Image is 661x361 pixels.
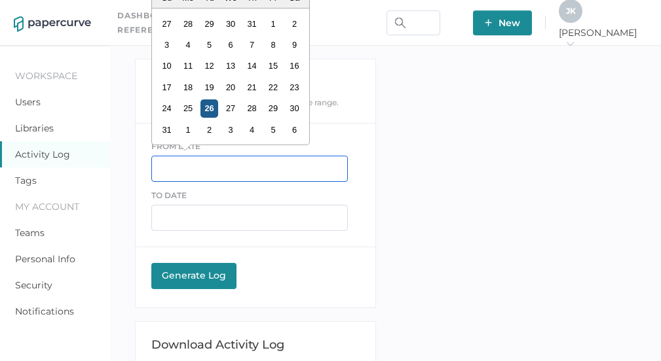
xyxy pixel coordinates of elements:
div: Choose Thursday, September 4th, 2025 [243,121,261,139]
div: Choose Friday, August 22nd, 2025 [265,78,282,96]
div: Choose Monday, August 4th, 2025 [179,36,197,54]
div: Choose Thursday, August 28th, 2025 [243,99,261,117]
a: Notifications [15,305,74,317]
button: New [473,10,532,35]
button: Generate Log [151,263,236,289]
a: Personal Info [15,253,75,265]
a: Dashboard [117,9,177,23]
div: Choose Thursday, August 7th, 2025 [243,36,261,54]
div: Choose Monday, August 11th, 2025 [179,57,197,75]
div: Choose Thursday, July 31st, 2025 [243,15,261,33]
a: Tags [15,175,37,186]
a: Libraries [15,122,54,134]
div: Choose Friday, August 29th, 2025 [265,99,282,117]
img: papercurve-logo-colour.7244d18c.svg [14,16,91,32]
img: plus-white.e19ec114.svg [485,19,492,26]
span: [PERSON_NAME] [559,27,647,50]
span: TO DATE [151,190,187,200]
img: search.bf03fe8b.svg [395,18,406,28]
div: Choose Sunday, July 27th, 2025 [158,15,176,33]
div: Choose Wednesday, August 20th, 2025 [222,78,240,96]
div: Choose Sunday, August 3rd, 2025 [158,36,176,54]
div: Choose Friday, August 1st, 2025 [265,15,282,33]
a: Security [15,279,52,291]
div: Choose Saturday, August 30th, 2025 [286,99,303,117]
a: Teams [15,227,45,239]
div: Choose Tuesday, September 2nd, 2025 [200,121,218,139]
input: Search Workspace [387,10,440,35]
div: Choose Tuesday, August 26th, 2025 [200,99,218,117]
i: arrow_right [565,39,575,48]
div: Choose Tuesday, August 19th, 2025 [200,78,218,96]
div: Choose Monday, August 25th, 2025 [179,99,197,117]
div: Download Activity Log [151,337,359,352]
div: Choose Sunday, August 24th, 2025 [158,99,176,117]
span: J K [566,6,576,16]
div: Choose Friday, August 8th, 2025 [265,36,282,54]
div: Choose Friday, September 5th, 2025 [265,121,282,139]
div: Choose Wednesday, August 13th, 2025 [222,57,240,75]
div: Choose Monday, September 1st, 2025 [179,121,197,139]
div: Choose Saturday, August 23rd, 2025 [286,78,303,96]
div: Choose Tuesday, August 12th, 2025 [200,57,218,75]
div: Choose Sunday, August 10th, 2025 [158,57,176,75]
div: Choose Saturday, August 2nd, 2025 [286,15,303,33]
div: Choose Tuesday, August 5th, 2025 [200,36,218,54]
div: month 2025-08 [157,13,305,141]
a: Activity Log [15,148,70,160]
div: Choose Tuesday, July 29th, 2025 [200,15,218,33]
div: Choose Wednesday, September 3rd, 2025 [222,121,240,139]
div: Choose Monday, July 28th, 2025 [179,15,197,33]
a: Users [15,96,41,108]
div: Choose Thursday, August 14th, 2025 [243,57,261,75]
div: Choose Wednesday, August 6th, 2025 [222,36,240,54]
div: Generate Log [158,269,230,281]
span: New [485,10,520,35]
a: References [117,23,178,37]
div: Choose Thursday, August 21st, 2025 [243,78,261,96]
div: Choose Friday, August 15th, 2025 [265,57,282,75]
div: Choose Saturday, September 6th, 2025 [286,121,303,139]
div: Choose Saturday, August 9th, 2025 [286,36,303,54]
div: Choose Sunday, August 31st, 2025 [158,121,176,139]
div: Choose Monday, August 18th, 2025 [179,78,197,96]
div: Choose Saturday, August 16th, 2025 [286,57,303,75]
div: Choose Wednesday, July 30th, 2025 [222,15,240,33]
div: Choose Sunday, August 17th, 2025 [158,78,176,96]
div: Choose Wednesday, August 27th, 2025 [222,99,240,117]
